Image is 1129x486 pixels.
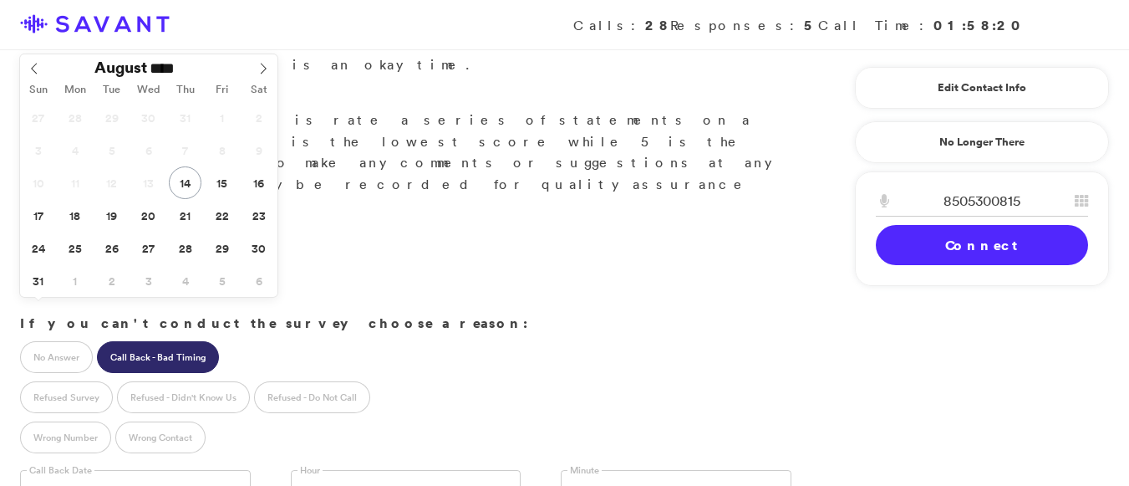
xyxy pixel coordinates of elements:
span: September 3, 2025 [132,264,165,297]
span: August 12, 2025 [95,166,128,199]
span: Fri [204,84,241,95]
span: August 19, 2025 [95,199,128,232]
span: August [94,59,147,75]
span: August 11, 2025 [58,166,91,199]
span: July 29, 2025 [95,101,128,134]
span: August 10, 2025 [22,166,54,199]
span: July 28, 2025 [58,101,91,134]
input: Year [147,59,207,77]
label: Call Back Date [27,464,94,477]
span: August 25, 2025 [58,232,91,264]
span: August 9, 2025 [242,134,275,166]
span: August 24, 2025 [22,232,54,264]
label: Call Back - Bad Timing [97,341,219,373]
span: August 26, 2025 [95,232,128,264]
span: August 31, 2025 [22,264,54,297]
span: August 28, 2025 [169,232,201,264]
span: August 16, 2025 [242,166,275,199]
label: Refused - Didn't Know Us [117,381,250,413]
span: September 2, 2025 [95,264,128,297]
a: No Longer There [855,121,1109,163]
span: August 27, 2025 [132,232,165,264]
span: August 4, 2025 [58,134,91,166]
span: August 20, 2025 [132,199,165,232]
span: August 1, 2025 [206,101,238,134]
label: Refused Survey [20,381,113,413]
span: Sun [20,84,57,95]
span: Sat [241,84,277,95]
span: July 31, 2025 [169,101,201,134]
label: Minute [567,464,602,477]
span: July 27, 2025 [22,101,54,134]
span: July 30, 2025 [132,101,165,134]
label: No Answer [20,341,93,373]
strong: 28 [645,16,670,34]
label: Wrong Number [20,422,111,453]
span: August 29, 2025 [206,232,238,264]
span: August 17, 2025 [22,199,54,232]
span: August 21, 2025 [169,199,201,232]
span: August 22, 2025 [206,199,238,232]
span: Wed [130,84,167,95]
span: September 5, 2025 [206,264,238,297]
span: August 8, 2025 [206,134,238,166]
span: Tue [94,84,130,95]
span: August 3, 2025 [22,134,54,166]
span: August 14, 2025 [169,166,201,199]
span: August 6, 2025 [132,134,165,166]
span: August 30, 2025 [242,232,275,264]
span: September 1, 2025 [58,264,91,297]
span: August 18, 2025 [58,199,91,232]
strong: 5 [804,16,818,34]
span: August 15, 2025 [206,166,238,199]
span: Thu [167,84,204,95]
a: Connect [876,225,1088,265]
span: August 2, 2025 [242,101,275,134]
label: Wrong Contact [115,422,206,453]
label: Refused - Do Not Call [254,381,370,413]
label: Hour [298,464,323,477]
strong: If you can't conduct the survey choose a reason: [20,314,528,332]
span: August 13, 2025 [132,166,165,199]
span: September 6, 2025 [242,264,275,297]
strong: 01:58:20 [933,16,1025,34]
span: August 23, 2025 [242,199,275,232]
span: Mon [57,84,94,95]
a: Edit Contact Info [876,74,1088,101]
span: September 4, 2025 [169,264,201,297]
span: August 7, 2025 [169,134,201,166]
span: August 5, 2025 [95,134,128,166]
p: Great. What you'll do is rate a series of statements on a scale of 1 to 5. 1 is the lowest score ... [20,88,791,217]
